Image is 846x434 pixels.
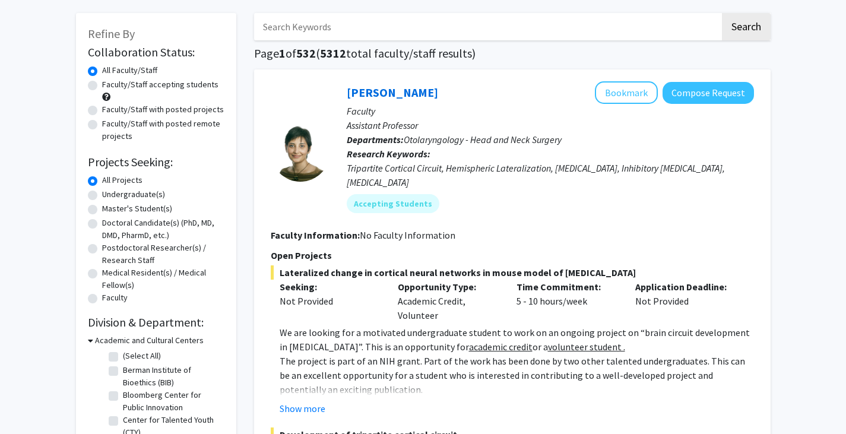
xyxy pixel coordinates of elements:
[548,341,625,353] u: volunteer student .
[508,280,626,322] div: 5 - 10 hours/week
[517,280,617,294] p: Time Commitment:
[123,364,221,389] label: Berman Institute of Bioethics (BIB)
[88,315,224,330] h2: Division & Department:
[123,389,221,414] label: Bloomberg Center for Public Innovation
[280,401,325,416] button: Show more
[296,46,316,61] span: 532
[347,134,404,145] b: Departments:
[347,118,754,132] p: Assistant Professor
[347,85,438,100] a: [PERSON_NAME]
[469,341,533,353] u: academic credit
[102,202,172,215] label: Master's Student(s)
[280,280,381,294] p: Seeking:
[398,280,499,294] p: Opportunity Type:
[360,229,455,241] span: No Faculty Information
[663,82,754,104] button: Compose Request to Tara Deemyad
[102,64,157,77] label: All Faculty/Staff
[271,229,360,241] b: Faculty Information:
[722,13,771,40] button: Search
[102,103,224,116] label: Faculty/Staff with posted projects
[279,46,286,61] span: 1
[271,248,754,262] p: Open Projects
[404,134,562,145] span: Otolaryngology - Head and Neck Surgery
[95,334,204,347] h3: Academic and Cultural Centers
[347,104,754,118] p: Faculty
[102,188,165,201] label: Undergraduate(s)
[88,155,224,169] h2: Projects Seeking:
[254,46,771,61] h1: Page of ( total faculty/staff results)
[88,45,224,59] h2: Collaboration Status:
[102,292,128,304] label: Faculty
[595,81,658,104] button: Add Tara Deemyad to Bookmarks
[280,354,754,397] p: The project is part of an NIH grant. Part of the work has been done by two other talented undergr...
[389,280,508,322] div: Academic Credit, Volunteer
[271,265,754,280] span: Lateralized change in cortical neural networks in mouse model of [MEDICAL_DATA]
[347,194,439,213] mat-chip: Accepting Students
[626,280,745,322] div: Not Provided
[280,325,754,354] p: We are looking for a motivated undergraduate student to work on an ongoing project on “brain circ...
[102,78,218,91] label: Faculty/Staff accepting students
[635,280,736,294] p: Application Deadline:
[102,267,224,292] label: Medical Resident(s) / Medical Fellow(s)
[347,148,430,160] b: Research Keywords:
[254,13,720,40] input: Search Keywords
[280,294,381,308] div: Not Provided
[88,26,135,41] span: Refine By
[347,161,754,189] div: Tripartite Cortical Circuit, Hemispheric Lateralization, [MEDICAL_DATA], Inhibitory [MEDICAL_DATA...
[123,350,161,362] label: (Select All)
[102,217,224,242] label: Doctoral Candidate(s) (PhD, MD, DMD, PharmD, etc.)
[320,46,346,61] span: 5312
[9,381,50,425] iframe: Chat
[102,118,224,142] label: Faculty/Staff with posted remote projects
[102,174,142,186] label: All Projects
[102,242,224,267] label: Postdoctoral Researcher(s) / Research Staff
